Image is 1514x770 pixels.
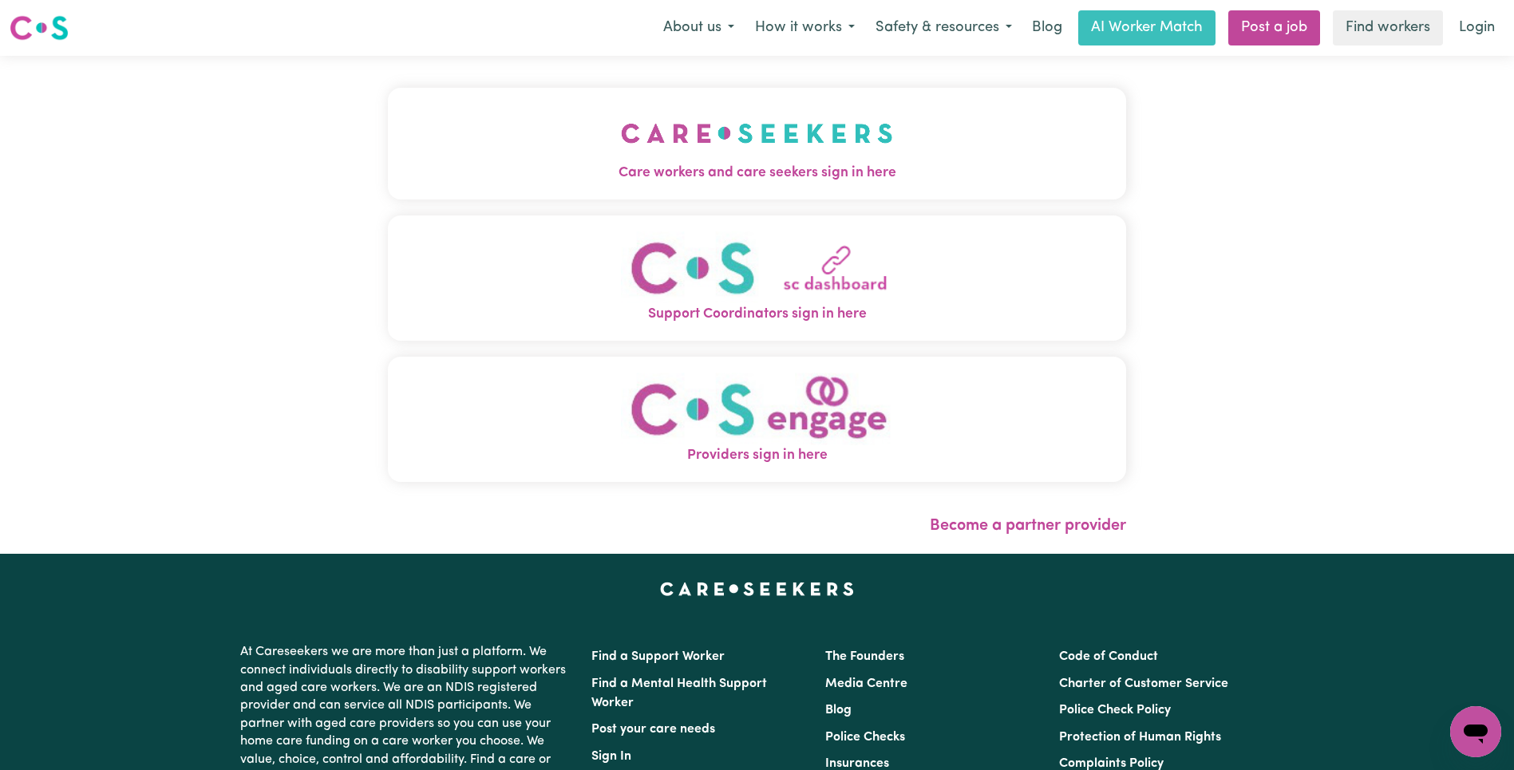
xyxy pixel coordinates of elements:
button: Providers sign in here [388,357,1126,482]
a: Find a Support Worker [591,650,725,663]
a: Find a Mental Health Support Worker [591,677,767,709]
a: Code of Conduct [1059,650,1158,663]
a: Police Check Policy [1059,704,1171,717]
span: Providers sign in here [388,445,1126,466]
a: Sign In [591,750,631,763]
a: Complaints Policy [1059,757,1164,770]
a: Blog [1022,10,1072,45]
a: Login [1449,10,1504,45]
a: Media Centre [825,677,907,690]
a: Insurances [825,757,889,770]
a: Find workers [1333,10,1443,45]
a: AI Worker Match [1078,10,1216,45]
button: Care workers and care seekers sign in here [388,88,1126,199]
a: Become a partner provider [930,518,1126,534]
iframe: Button to launch messaging window [1450,706,1501,757]
span: Care workers and care seekers sign in here [388,163,1126,184]
a: Careseekers logo [10,10,69,46]
button: Support Coordinators sign in here [388,215,1126,341]
a: Post a job [1228,10,1320,45]
a: Police Checks [825,731,905,744]
a: Careseekers home page [660,582,854,595]
a: Post your care needs [591,723,715,736]
button: Safety & resources [865,11,1022,45]
a: The Founders [825,650,904,663]
button: How it works [745,11,865,45]
img: Careseekers logo [10,14,69,42]
button: About us [653,11,745,45]
a: Protection of Human Rights [1059,731,1221,744]
span: Support Coordinators sign in here [388,304,1126,325]
a: Charter of Customer Service [1059,677,1228,690]
a: Blog [825,704,852,717]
